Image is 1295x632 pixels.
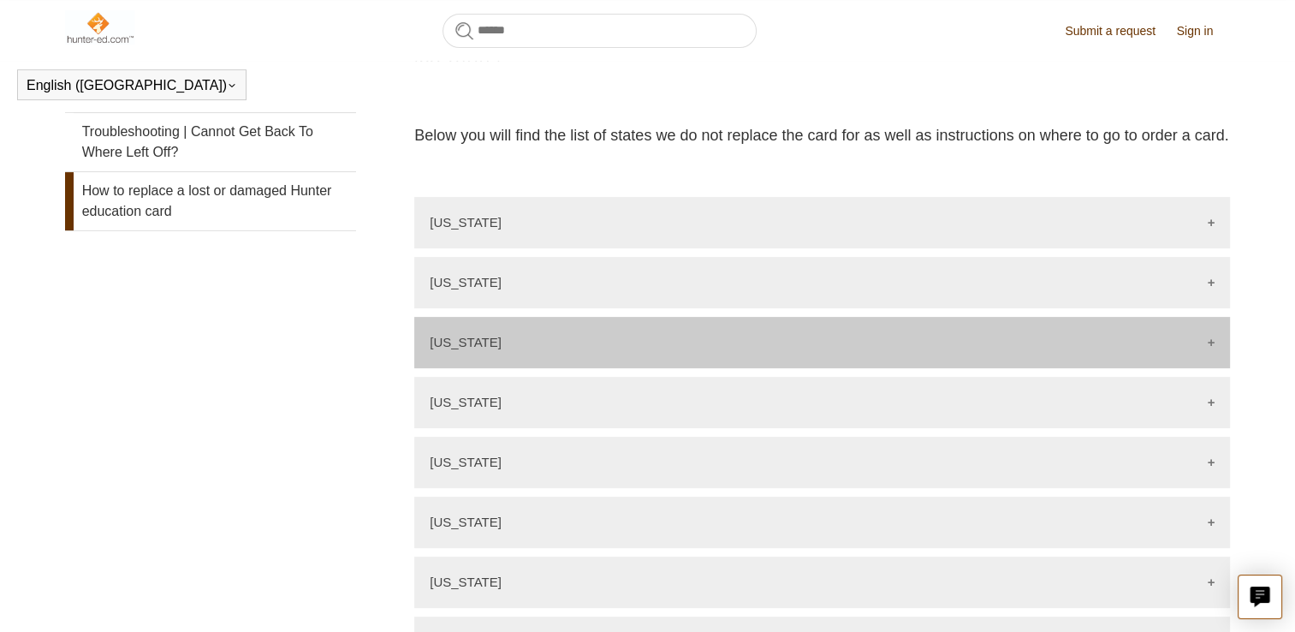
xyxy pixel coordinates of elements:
p: [US_STATE] [430,395,502,409]
a: Submit a request [1065,22,1173,40]
p: [US_STATE] [430,455,502,469]
a: Sign in [1177,22,1231,40]
img: Hunter-Ed Help Center home page [65,10,134,45]
p: [US_STATE] [430,335,502,349]
button: Live chat [1238,575,1282,619]
a: Troubleshooting | Cannot Get Back To Where Left Off? [65,113,356,171]
p: [US_STATE] [430,575,502,589]
span: Below you will find the list of states we do not replace the card for as well as instructions on ... [414,127,1229,144]
button: English ([GEOGRAPHIC_DATA]) [27,78,237,93]
p: [US_STATE] [430,515,502,529]
input: Search [443,14,757,48]
p: [US_STATE] [430,215,502,230]
a: How to replace a lost or damaged Hunter education card [65,172,356,230]
p: [US_STATE] [430,275,502,289]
